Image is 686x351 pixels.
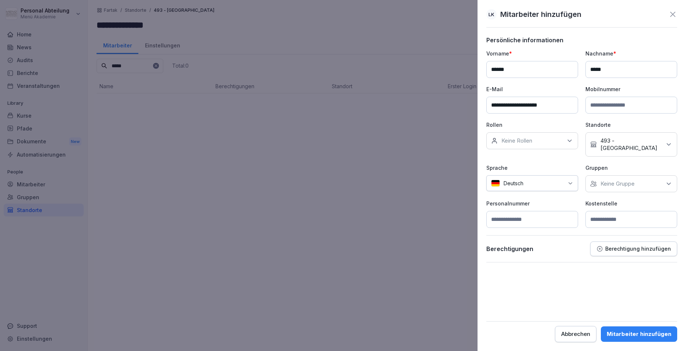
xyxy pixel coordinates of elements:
[555,326,596,342] button: Abbrechen
[501,137,532,144] p: Keine Rollen
[600,180,635,187] p: Keine Gruppe
[585,85,677,93] p: Mobilnummer
[486,200,578,207] p: Personalnummer
[486,175,578,191] div: Deutsch
[605,246,671,252] p: Berechtigung hinzufügen
[561,330,590,338] div: Abbrechen
[486,245,533,252] p: Berechtigungen
[486,36,677,44] p: Persönliche informationen
[585,164,677,172] p: Gruppen
[486,85,578,93] p: E-Mail
[600,137,661,152] p: 493 - [GEOGRAPHIC_DATA]
[486,121,578,129] p: Rollen
[491,180,500,187] img: de.svg
[607,330,671,338] div: Mitarbeiter hinzufügen
[585,121,677,129] p: Standorte
[601,326,677,342] button: Mitarbeiter hinzufügen
[486,9,497,19] div: LK
[590,241,677,256] button: Berechtigung hinzufügen
[486,164,578,172] p: Sprache
[486,50,578,57] p: Vorname
[585,200,677,207] p: Kostenstelle
[500,9,581,20] p: Mitarbeiter hinzufügen
[585,50,677,57] p: Nachname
